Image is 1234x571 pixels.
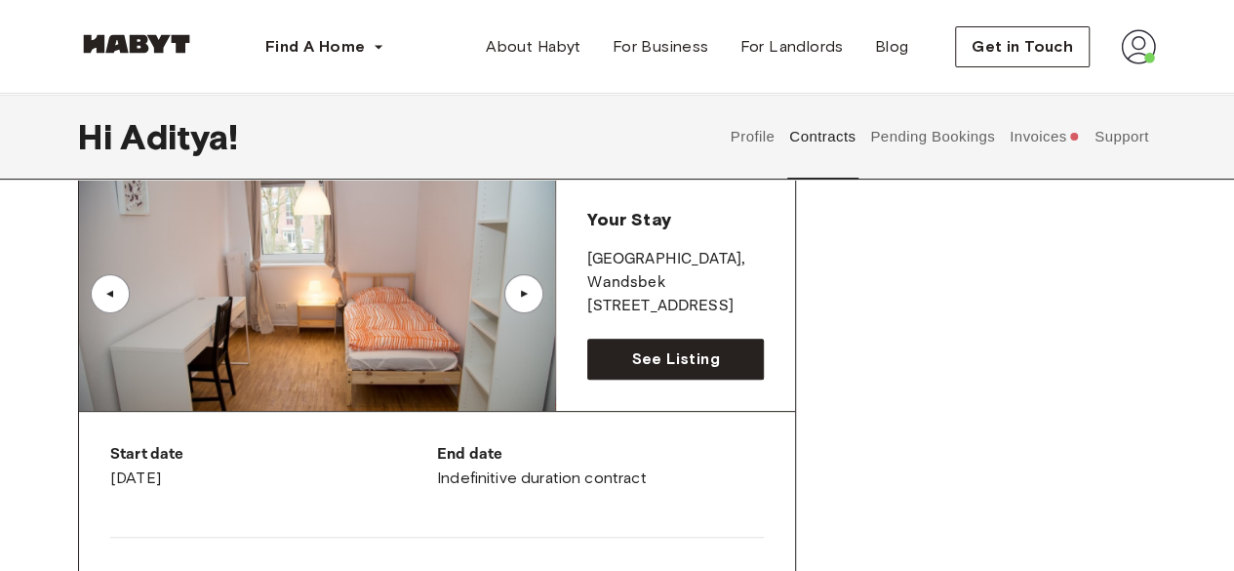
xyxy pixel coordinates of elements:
[728,94,777,180] button: Profile
[739,35,843,59] span: For Landlords
[724,27,858,66] a: For Landlords
[859,27,925,66] a: Blog
[1092,94,1151,180] button: Support
[1121,29,1156,64] img: avatar
[110,443,437,490] div: [DATE]
[78,116,120,157] span: Hi
[587,209,670,230] span: Your Stay
[597,27,725,66] a: For Business
[100,288,120,300] div: ▲
[587,248,764,295] p: [GEOGRAPHIC_DATA] , Wandsbek
[514,288,534,300] div: ▲
[486,35,580,59] span: About Habyt
[868,94,998,180] button: Pending Bookings
[78,34,195,54] img: Habyt
[631,347,719,371] span: See Listing
[437,443,764,467] p: End date
[587,295,764,318] p: [STREET_ADDRESS]
[587,339,764,380] a: See Listing
[470,27,596,66] a: About Habyt
[250,27,400,66] button: Find A Home
[875,35,909,59] span: Blog
[972,35,1073,59] span: Get in Touch
[613,35,709,59] span: For Business
[120,116,238,157] span: Aditya !
[787,94,858,180] button: Contracts
[265,35,365,59] span: Find A Home
[1007,94,1082,180] button: Invoices
[955,26,1090,67] button: Get in Touch
[437,443,764,490] div: Indefinitive duration contract
[110,443,437,467] p: Start date
[79,177,555,411] img: Image of the room
[723,94,1156,180] div: user profile tabs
